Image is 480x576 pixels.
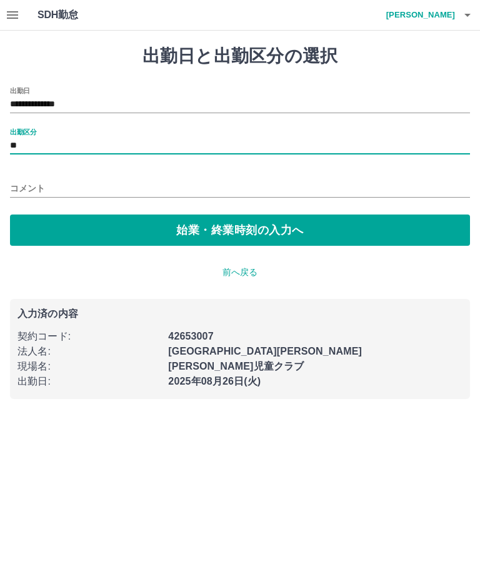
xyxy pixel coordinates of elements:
p: 法人名 : [17,344,161,359]
p: 出勤日 : [17,374,161,389]
b: 2025年08月26日(火) [168,376,261,387]
label: 出勤日 [10,86,30,95]
b: [PERSON_NAME]児童クラブ [168,361,304,371]
b: [GEOGRAPHIC_DATA][PERSON_NAME] [168,346,362,356]
p: 現場名 : [17,359,161,374]
button: 始業・終業時刻の入力へ [10,215,470,246]
p: 入力済の内容 [17,309,462,319]
label: 出勤区分 [10,127,36,136]
p: 前へ戻る [10,266,470,279]
h1: 出勤日と出勤区分の選択 [10,46,470,67]
b: 42653007 [168,331,213,341]
p: 契約コード : [17,329,161,344]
